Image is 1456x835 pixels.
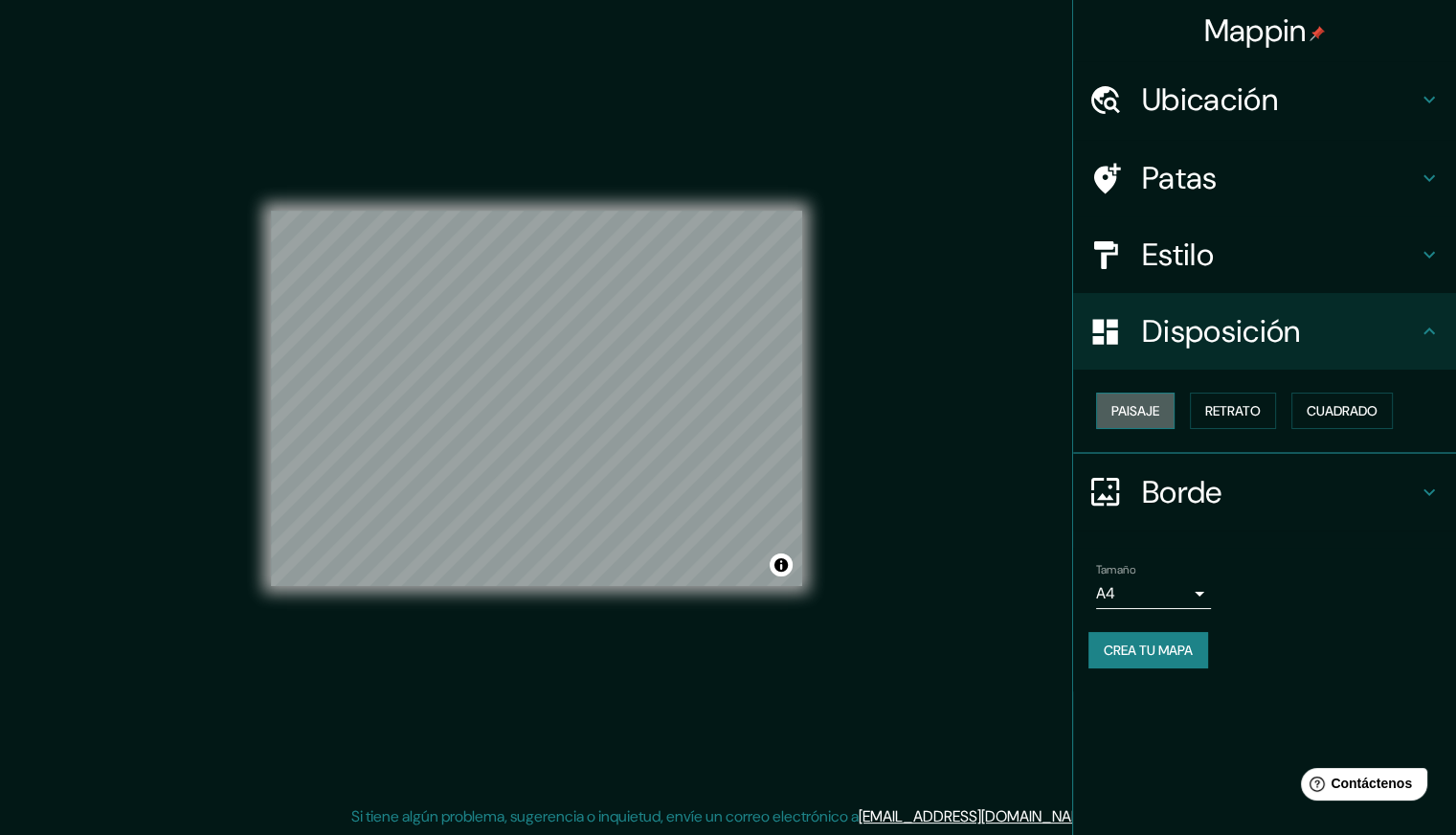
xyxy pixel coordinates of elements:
[1142,311,1300,351] font: Disposición
[859,806,1095,826] a: [EMAIL_ADDRESS][DOMAIN_NAME]
[1073,61,1456,138] div: Ubicación
[271,211,802,586] canvas: Mapa
[1073,454,1456,530] div: Borde
[1307,402,1378,419] font: Cuadrado
[1190,393,1276,429] button: Retrato
[1204,11,1307,51] font: Mappin
[1073,140,1456,216] div: Patas
[1310,26,1325,41] img: pin-icon.png
[1073,293,1456,370] div: Disposición
[1142,235,1214,275] font: Estilo
[1096,562,1135,577] font: Tamaño
[1142,472,1222,512] font: Borde
[1088,632,1208,668] button: Crea tu mapa
[1096,578,1211,609] div: A4
[1096,583,1115,603] font: A4
[351,806,859,826] font: Si tiene algún problema, sugerencia o inquietud, envíe un correo electrónico a
[1205,402,1261,419] font: Retrato
[1286,760,1435,814] iframe: Lanzador de widgets de ayuda
[1104,642,1193,659] font: Crea tu mapa
[1291,393,1393,429] button: Cuadrado
[1096,393,1175,429] button: Paisaje
[1142,158,1218,198] font: Patas
[1142,79,1278,120] font: Ubicación
[770,553,793,576] button: Activar o desactivar atribución
[1111,402,1159,419] font: Paisaje
[1073,216,1456,293] div: Estilo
